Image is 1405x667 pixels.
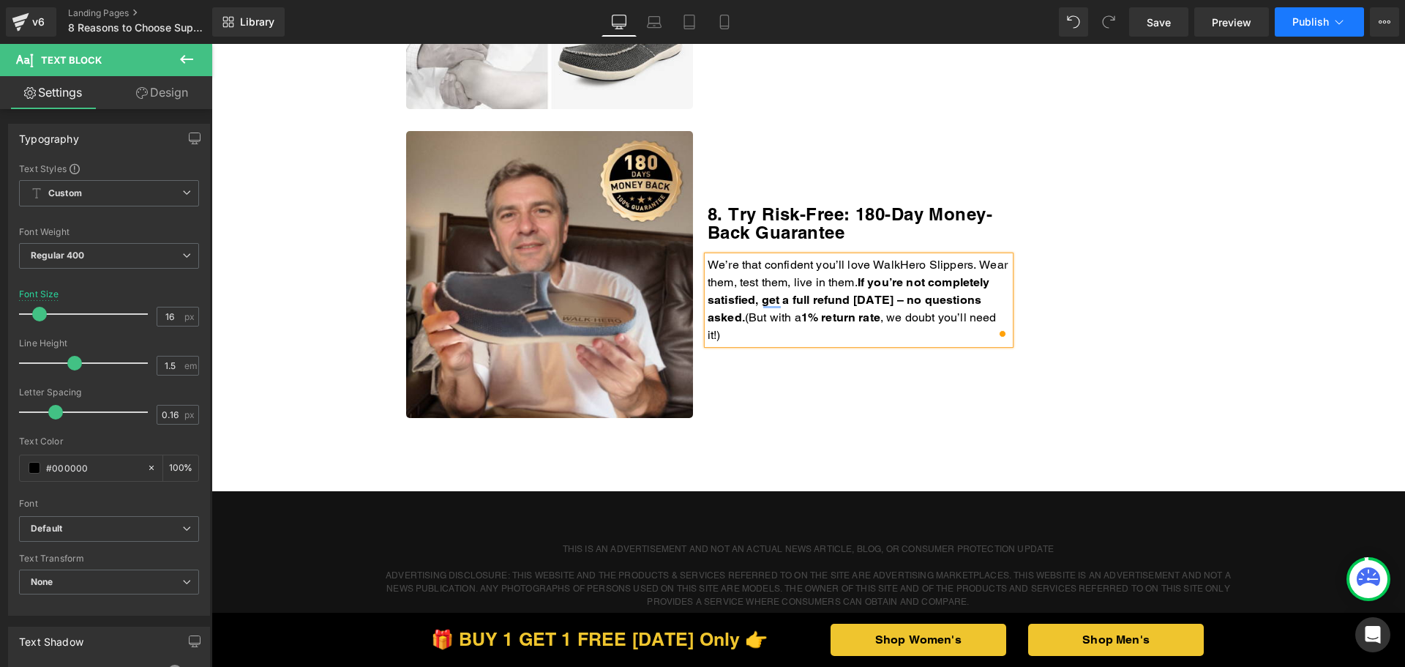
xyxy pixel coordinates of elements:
button: Redo [1094,7,1123,37]
a: Shop Women's [619,580,795,612]
div: Text Styles [19,163,199,174]
div: v6 [29,12,48,31]
span: Save [1147,15,1171,30]
b: 8. Try Risk-Free: 180-Day Money-Back Guarantee [496,160,781,198]
span: Library [240,15,274,29]
span: Text Block [41,54,102,66]
a: Mobile [707,7,742,37]
b: Custom [48,187,82,200]
strong: If you’re not completely satisfied, get a full refund [DATE] – no questions asked. [496,231,779,280]
span: Preview [1212,15,1251,30]
iframe: To enrich screen reader interactions, please activate Accessibility in Grammarly extension settings [211,44,1405,667]
a: Tablet [672,7,707,37]
p: We’re that confident you’ll love WalkHero Slippers. Wear them, test them, live in them. (But with... [496,212,798,300]
div: Font Size [19,289,59,299]
span: em [184,361,197,370]
button: More [1370,7,1399,37]
i: Default [31,523,62,535]
div: Font Weight [19,227,199,237]
a: v6 [6,7,56,37]
a: Design [109,76,215,109]
div: Typography [19,124,79,145]
div: Open Intercom Messenger [1355,617,1390,652]
span: Shop Men's [871,587,938,605]
p: THIS IS AN ADVERTISEMENT AND NOT AN ACTUAL NEWS ARTICLE, BLOG, OR CONSUMER PROTECTION UPDATE [169,499,1025,512]
div: Font [19,499,199,509]
div: Letter Spacing [19,387,199,398]
button: Publish [1275,7,1364,37]
a: Desktop [602,7,637,37]
b: None [31,576,53,587]
a: Shop Men's [817,580,992,612]
div: To enrich screen reader interactions, please activate Accessibility in Grammarly extension settings [496,212,798,300]
a: Laptop [637,7,672,37]
span: 🎁 BUY 1 GET 1 FREE [DATE] Only 👉 [220,584,557,606]
b: Regular 400 [31,250,85,261]
span: px [184,410,197,420]
a: Landing Pages [68,7,236,19]
div: Text Color [19,436,199,447]
div: % [163,455,198,481]
span: 8 Reasons to Choose Supportive Slippers [68,22,209,34]
div: Line Height [19,338,199,349]
div: Text Shadow [19,627,83,648]
span: Publish [1292,16,1329,28]
a: Preview [1194,7,1269,37]
button: Undo [1059,7,1088,37]
input: Color [46,460,140,476]
span: Shop Women's [664,587,750,605]
div: Text Transform [19,554,199,564]
p: ADVERTISING DISCLOSURE: THIS WEBSITE AND THE PRODUCTS & SERVICES REFERRED TO ON THE SITE ARE ADVE... [169,525,1025,564]
strong: 1% return rate [590,267,669,280]
span: px [184,312,197,321]
a: New Library [212,7,285,37]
